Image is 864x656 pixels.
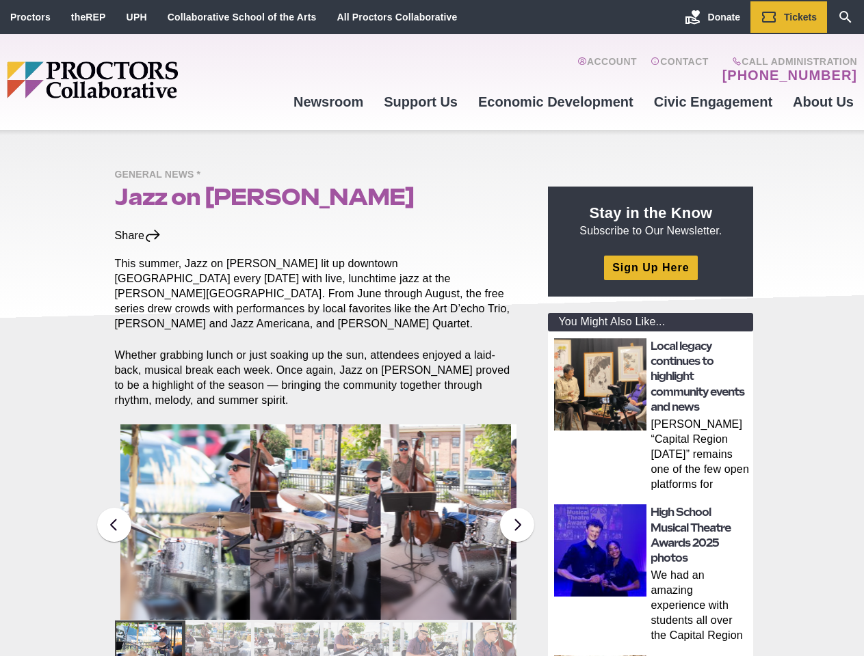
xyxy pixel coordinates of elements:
[554,338,646,430] img: thumbnail: Local legacy continues to highlight community events and news
[115,348,517,408] p: Whether grabbing lunch or just soaking up the sun, attendees enjoyed a laid-back, musical break e...
[115,168,208,180] a: General News *
[115,228,162,243] div: Share
[590,204,713,221] strong: Stay in the Know
[127,12,147,23] a: UPH
[115,184,517,210] h1: Jazz on [PERSON_NAME]
[604,256,697,279] a: Sign Up Here
[675,1,750,33] a: Donate
[374,83,468,120] a: Support Us
[283,83,374,120] a: Newsroom
[10,12,51,23] a: Proctors
[784,12,817,23] span: Tickets
[548,313,753,331] div: You Might Also Like...
[71,12,106,23] a: theREP
[708,12,740,23] span: Donate
[651,340,744,414] a: Local legacy continues to highlight community events and news
[500,508,534,542] button: Next slide
[827,1,864,33] a: Search
[115,256,517,331] p: This summer, Jazz on [PERSON_NAME] lit up downtown [GEOGRAPHIC_DATA] every [DATE] with live, lunc...
[644,83,783,120] a: Civic Engagement
[468,83,644,120] a: Economic Development
[722,67,857,83] a: [PHONE_NUMBER]
[168,12,317,23] a: Collaborative School of the Arts
[651,506,731,564] a: High School Musical Theatre Awards 2025 photos
[115,167,208,184] span: General News *
[783,83,864,120] a: About Us
[554,504,646,597] img: thumbnail: High School Musical Theatre Awards 2025 photos
[651,417,749,495] p: [PERSON_NAME] “Capital Region [DATE]” remains one of the few open platforms for everyday voices S...
[651,56,709,83] a: Contact
[337,12,457,23] a: All Proctors Collaborative
[564,203,737,238] p: Subscribe to Our Newsletter.
[718,56,857,67] span: Call Administration
[750,1,827,33] a: Tickets
[577,56,637,83] a: Account
[7,61,283,98] img: Proctors logo
[97,508,131,542] button: Previous slide
[651,568,749,646] p: We had an amazing experience with students all over the Capital Region at the 2025 High School Mu...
